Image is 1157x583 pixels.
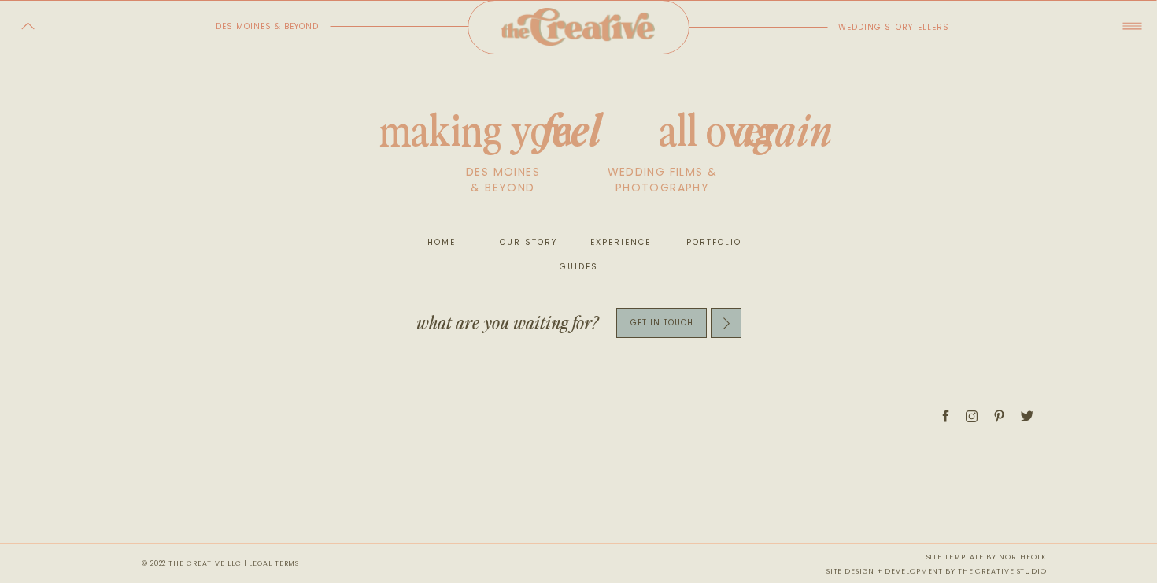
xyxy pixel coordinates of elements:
a: get in touch [616,314,707,332]
a: guides [553,259,604,275]
h2: making you all over [311,97,847,151]
p: © 2022 the creative llc | Legal Terms [142,556,307,570]
a: home [416,235,467,251]
h2: again [728,97,839,151]
p: what are you waiting for? [416,311,601,335]
a: portfolio [682,235,741,251]
p: des moines & beyond [172,19,319,34]
h2: feel [519,97,623,151]
p: wedding storytellers [838,20,973,35]
a: site template by northfolk [926,552,1047,562]
p: wedding films & photography [588,165,737,199]
a: our story [498,235,558,251]
p: des moines & beyond [428,165,578,199]
a: experience [590,235,650,251]
nav: site design + development by the creative studio [734,550,1047,577]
